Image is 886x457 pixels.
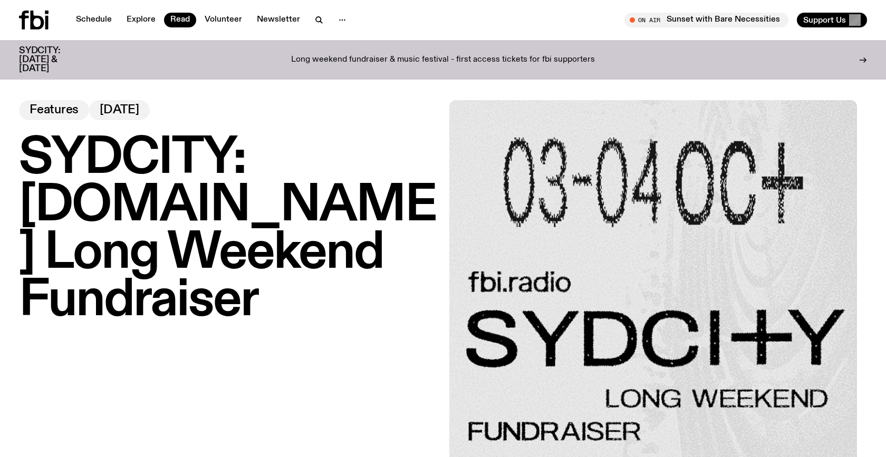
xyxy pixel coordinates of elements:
a: Volunteer [198,13,248,27]
button: Support Us [797,13,867,27]
span: [DATE] [100,104,139,116]
span: Features [30,104,79,116]
a: Explore [120,13,162,27]
a: Schedule [70,13,118,27]
a: Newsletter [251,13,306,27]
button: On AirSunset with Bare Necessities [624,13,788,27]
h3: SYDCITY: [DATE] & [DATE] [19,46,86,73]
a: Read [164,13,196,27]
p: Long weekend fundraiser & music festival - first access tickets for fbi supporters [291,55,595,65]
span: Support Us [803,15,846,25]
h1: SYDCITY: [DOMAIN_NAME] Long Weekend Fundraiser [19,135,437,325]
